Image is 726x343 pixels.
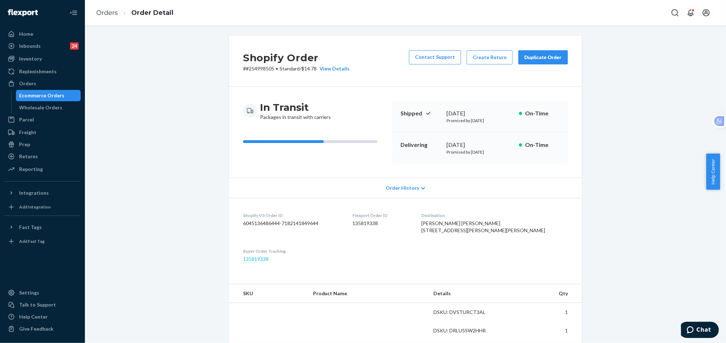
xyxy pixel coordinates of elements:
[276,65,278,72] span: •
[8,9,38,16] img: Flexport logo
[19,92,65,99] div: Ecommerce Orders
[280,65,300,72] span: Standard
[4,78,81,89] a: Orders
[19,104,63,111] div: Wholesale Orders
[96,9,118,17] a: Orders
[518,50,568,64] button: Duplicate Order
[243,248,341,254] dt: Buyer Order Tracking
[421,212,568,218] dt: Destination
[706,154,720,190] button: Help Center
[19,325,53,332] div: Give Feedback
[4,53,81,64] a: Inventory
[4,66,81,77] a: Replenishments
[421,220,545,233] span: [PERSON_NAME] [PERSON_NAME] [STREET_ADDRESS][PERSON_NAME][PERSON_NAME]
[525,141,559,149] p: On-Time
[4,236,81,247] a: Add Fast Tag
[506,303,582,322] td: 1
[525,109,559,118] p: On-Time
[467,50,513,64] button: Create Return
[260,101,331,114] h3: In Transit
[19,224,42,231] div: Fast Tags
[307,284,428,303] th: Product Name
[506,284,582,303] th: Qty
[19,141,30,148] div: Prep
[19,129,36,136] div: Freight
[446,141,513,149] div: [DATE]
[19,313,48,320] div: Help Center
[70,42,79,50] div: 24
[699,6,713,20] button: Open account menu
[401,141,441,149] p: Delivering
[19,55,42,62] div: Inventory
[91,2,179,23] ol: breadcrumbs
[433,327,500,334] div: DSKU: DRLU5SW2HHR
[4,151,81,162] a: Returns
[243,50,350,65] h2: Shopify Order
[229,284,307,303] th: SKU
[19,189,49,196] div: Integrations
[4,114,81,125] a: Parcel
[16,102,81,113] a: Wholesale Orders
[19,80,36,87] div: Orders
[524,54,562,61] div: Duplicate Order
[446,118,513,124] p: Promised by [DATE]
[19,238,45,244] div: Add Fast Tag
[19,30,33,38] div: Home
[4,28,81,40] a: Home
[409,50,461,64] a: Contact Support
[4,164,81,175] a: Reporting
[4,311,81,322] a: Help Center
[19,204,51,210] div: Add Integration
[4,127,81,138] a: Freight
[4,187,81,199] button: Integrations
[19,289,39,296] div: Settings
[446,109,513,118] div: [DATE]
[131,9,173,17] a: Order Detail
[684,6,698,20] button: Open notifications
[4,201,81,213] a: Add Integration
[681,322,719,339] iframe: Opens a widget where you can chat to one of our agents
[260,101,331,121] div: Packages in transit with carriers
[243,65,350,72] p: # #254998505 / $14.78
[352,220,410,227] dd: 135819338
[317,65,350,72] button: View Details
[16,90,81,101] a: Ecommerce Orders
[19,166,43,173] div: Reporting
[386,184,419,191] span: Order History
[243,220,341,227] dd: 6045136486444-7182141849644
[19,153,38,160] div: Returns
[446,149,513,155] p: Promised by [DATE]
[4,40,81,52] a: Inbounds24
[243,256,269,262] a: 135819338
[4,139,81,150] a: Prep
[4,222,81,233] button: Fast Tags
[401,109,441,118] p: Shipped
[19,42,41,50] div: Inbounds
[428,284,506,303] th: Details
[19,301,56,308] div: Talk to Support
[4,299,81,310] button: Talk to Support
[4,323,81,335] button: Give Feedback
[668,6,682,20] button: Open Search Box
[506,321,582,340] td: 1
[19,68,57,75] div: Replenishments
[4,287,81,298] a: Settings
[352,212,410,218] dt: Flexport Order ID
[67,6,81,20] button: Close Navigation
[433,309,500,316] div: DSKU: DVSTURCT3AL
[19,116,34,123] div: Parcel
[243,212,341,218] dt: Shopify V3 Order ID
